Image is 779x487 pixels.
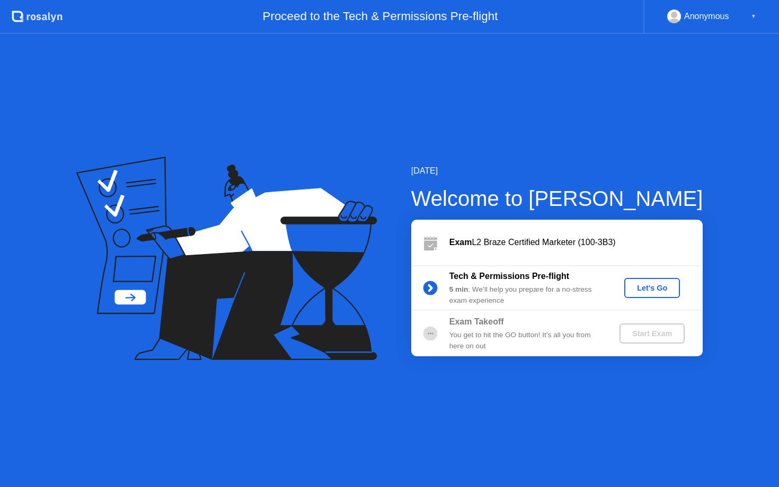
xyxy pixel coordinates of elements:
[449,272,569,281] b: Tech & Permissions Pre-flight
[624,329,680,338] div: Start Exam
[684,10,729,23] div: Anonymous
[449,238,472,247] b: Exam
[449,317,504,326] b: Exam Takeoff
[411,165,703,177] div: [DATE]
[449,236,703,249] div: L2 Braze Certified Marketer (100-3B3)
[449,285,468,293] b: 5 min
[624,278,680,298] button: Let's Go
[449,330,602,351] div: You get to hit the GO button! It’s all you from here on out
[751,10,756,23] div: ▼
[619,323,685,344] button: Start Exam
[628,284,676,292] div: Let's Go
[449,284,602,306] div: : We’ll help you prepare for a no-stress exam experience
[411,183,703,214] div: Welcome to [PERSON_NAME]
